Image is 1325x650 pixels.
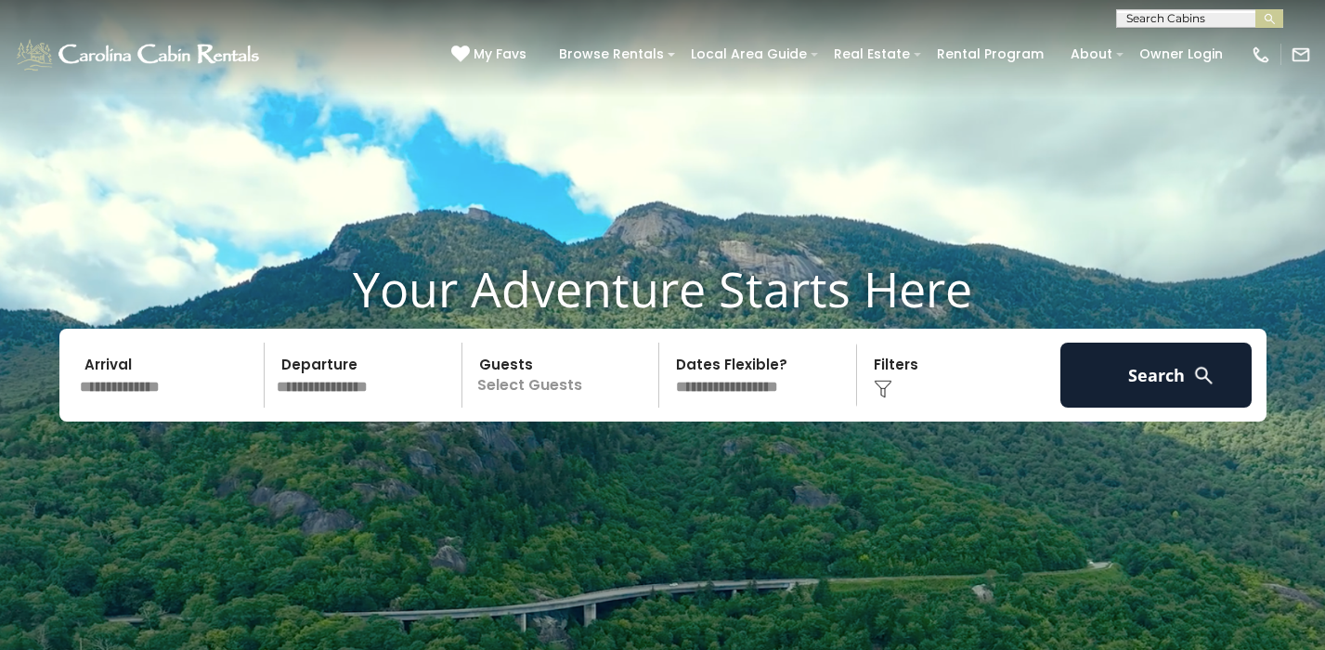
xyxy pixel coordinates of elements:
[1251,45,1271,65] img: phone-regular-white.png
[682,40,816,69] a: Local Area Guide
[451,45,531,65] a: My Favs
[550,40,673,69] a: Browse Rentals
[825,40,919,69] a: Real Estate
[474,45,526,64] span: My Favs
[14,36,265,73] img: White-1-1-2.png
[928,40,1053,69] a: Rental Program
[1130,40,1232,69] a: Owner Login
[14,260,1311,318] h1: Your Adventure Starts Here
[1061,40,1122,69] a: About
[1060,343,1253,408] button: Search
[1291,45,1311,65] img: mail-regular-white.png
[468,343,659,408] p: Select Guests
[1192,364,1215,387] img: search-regular-white.png
[874,380,892,398] img: filter--v1.png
